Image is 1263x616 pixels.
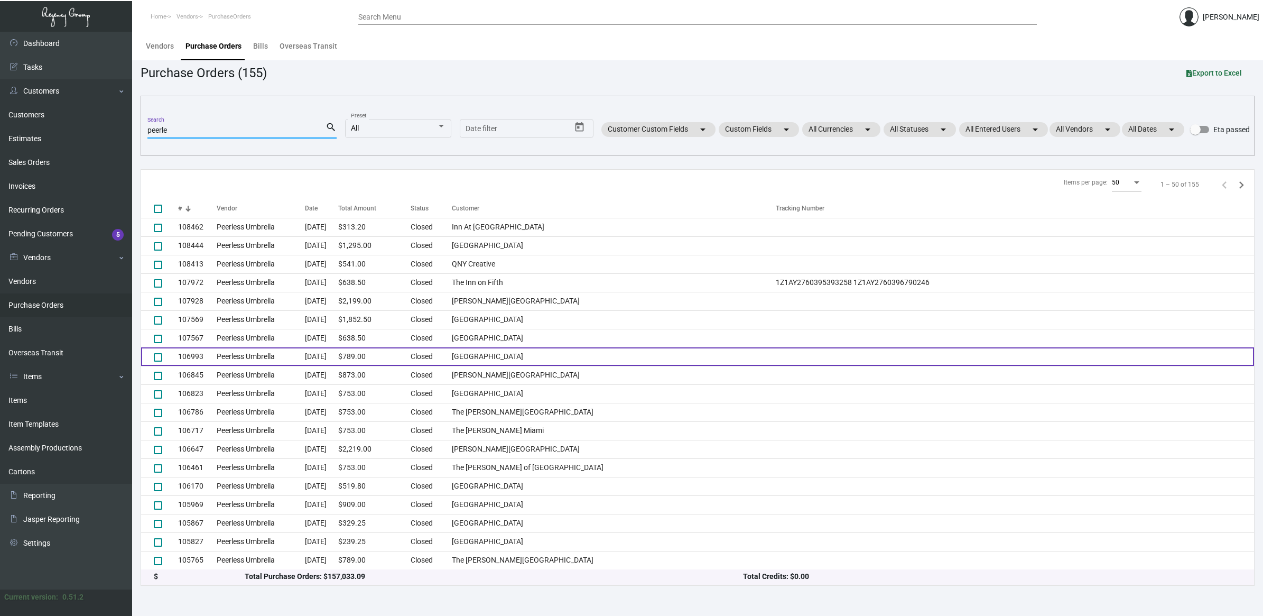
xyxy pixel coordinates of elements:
[452,255,775,273] td: QNY Creative
[151,13,166,20] span: Home
[178,310,217,329] td: 107569
[338,329,410,347] td: $638.50
[178,403,217,421] td: 106786
[507,125,558,133] input: End date
[178,514,217,532] td: 105867
[305,514,339,532] td: [DATE]
[884,122,956,137] mat-chip: All Statuses
[217,347,305,366] td: Peerless Umbrella
[178,347,217,366] td: 106993
[178,292,217,310] td: 107928
[338,477,410,495] td: $519.80
[217,255,305,273] td: Peerless Umbrella
[719,122,799,137] mat-chip: Custom Fields
[178,273,217,292] td: 107972
[62,592,83,603] div: 0.51.2
[411,292,452,310] td: Closed
[776,204,1254,213] div: Tracking Number
[743,571,1241,582] div: Total Credits: $0.00
[305,458,339,477] td: [DATE]
[217,236,305,255] td: Peerless Umbrella
[217,532,305,551] td: Peerless Umbrella
[178,551,217,569] td: 105765
[338,403,410,421] td: $753.00
[178,532,217,551] td: 105827
[1203,12,1259,23] div: [PERSON_NAME]
[411,236,452,255] td: Closed
[305,204,339,213] div: Date
[338,514,410,532] td: $329.25
[178,218,217,236] td: 108462
[601,122,716,137] mat-chip: Customer Custom Fields
[338,218,410,236] td: $313.20
[452,551,775,569] td: The [PERSON_NAME][GEOGRAPHIC_DATA]
[217,514,305,532] td: Peerless Umbrella
[178,236,217,255] td: 108444
[411,532,452,551] td: Closed
[411,384,452,403] td: Closed
[178,204,217,213] div: #
[411,204,452,213] div: Status
[178,204,182,213] div: #
[178,384,217,403] td: 106823
[305,384,339,403] td: [DATE]
[305,477,339,495] td: [DATE]
[1186,69,1242,77] span: Export to Excel
[411,458,452,477] td: Closed
[253,41,268,52] div: Bills
[305,236,339,255] td: [DATE]
[937,123,950,136] mat-icon: arrow_drop_down
[178,495,217,514] td: 105969
[1101,123,1114,136] mat-icon: arrow_drop_down
[776,273,1254,292] td: 1Z1AY2760395393258 1Z1AY2760396790246
[305,347,339,366] td: [DATE]
[217,440,305,458] td: Peerless Umbrella
[411,255,452,273] td: Closed
[411,273,452,292] td: Closed
[411,218,452,236] td: Closed
[305,421,339,440] td: [DATE]
[452,495,775,514] td: [GEOGRAPHIC_DATA]
[452,514,775,532] td: [GEOGRAPHIC_DATA]
[338,204,410,213] div: Total Amount
[1216,176,1233,193] button: Previous page
[305,310,339,329] td: [DATE]
[411,440,452,458] td: Closed
[338,273,410,292] td: $638.50
[780,123,793,136] mat-icon: arrow_drop_down
[338,458,410,477] td: $753.00
[411,347,452,366] td: Closed
[452,440,775,458] td: [PERSON_NAME][GEOGRAPHIC_DATA]
[411,310,452,329] td: Closed
[411,366,452,384] td: Closed
[1233,176,1250,193] button: Next page
[338,204,376,213] div: Total Amount
[338,366,410,384] td: $873.00
[208,13,251,20] span: PurchaseOrders
[411,495,452,514] td: Closed
[1180,7,1199,26] img: admin@bootstrapmaster.com
[1165,123,1178,136] mat-icon: arrow_drop_down
[1122,122,1184,137] mat-chip: All Dates
[217,403,305,421] td: Peerless Umbrella
[305,551,339,569] td: [DATE]
[305,403,339,421] td: [DATE]
[217,458,305,477] td: Peerless Umbrella
[1064,178,1108,187] div: Items per page:
[411,477,452,495] td: Closed
[411,403,452,421] td: Closed
[338,255,410,273] td: $541.00
[338,551,410,569] td: $789.00
[305,532,339,551] td: [DATE]
[452,236,775,255] td: [GEOGRAPHIC_DATA]
[305,440,339,458] td: [DATE]
[217,310,305,329] td: Peerless Umbrella
[338,236,410,255] td: $1,295.00
[452,532,775,551] td: [GEOGRAPHIC_DATA]
[338,440,410,458] td: $2,219.00
[959,122,1048,137] mat-chip: All Entered Users
[571,119,588,136] button: Open calendar
[177,13,198,20] span: Vendors
[1178,63,1250,82] button: Export to Excel
[4,592,58,603] div: Current version:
